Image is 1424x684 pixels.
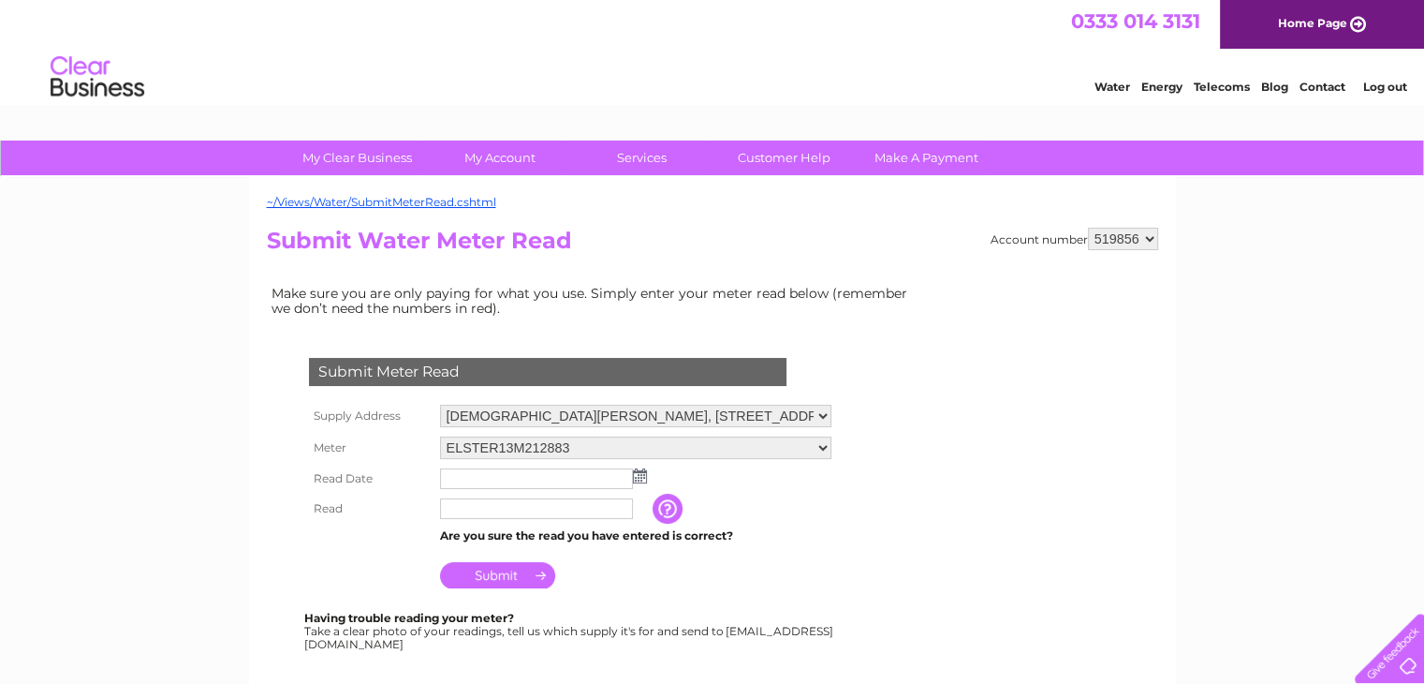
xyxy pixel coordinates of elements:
a: Energy [1141,80,1182,94]
a: Water [1094,80,1130,94]
div: Take a clear photo of your readings, tell us which supply it's for and send to [EMAIL_ADDRESS][DO... [304,612,836,650]
td: Make sure you are only paying for what you use. Simply enter your meter read below (remember we d... [267,281,922,320]
a: Services [565,141,719,175]
th: Read Date [304,464,435,494]
a: 0333 014 3131 [1071,9,1200,33]
h2: Submit Water Meter Read [267,228,1158,263]
th: Meter [304,432,435,464]
input: Submit [440,562,555,588]
a: Blog [1261,80,1288,94]
a: ~/Views/Water/SubmitMeterRead.cshtml [267,195,496,209]
img: ... [633,468,647,483]
div: Clear Business is a trading name of Verastar Limited (registered in [GEOGRAPHIC_DATA] No. 3667643... [271,10,1155,91]
a: Telecoms [1194,80,1250,94]
img: logo.png [50,49,145,106]
a: Contact [1299,80,1345,94]
div: Submit Meter Read [309,358,786,386]
b: Having trouble reading your meter? [304,611,514,625]
a: My Clear Business [280,141,434,175]
th: Supply Address [304,400,435,432]
a: My Account [422,141,577,175]
a: Log out [1362,80,1406,94]
input: Information [653,494,686,524]
a: Make A Payment [849,141,1004,175]
div: Account number [991,228,1158,250]
a: Customer Help [707,141,861,175]
td: Are you sure the read you have entered is correct? [435,524,836,548]
th: Read [304,494,435,524]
